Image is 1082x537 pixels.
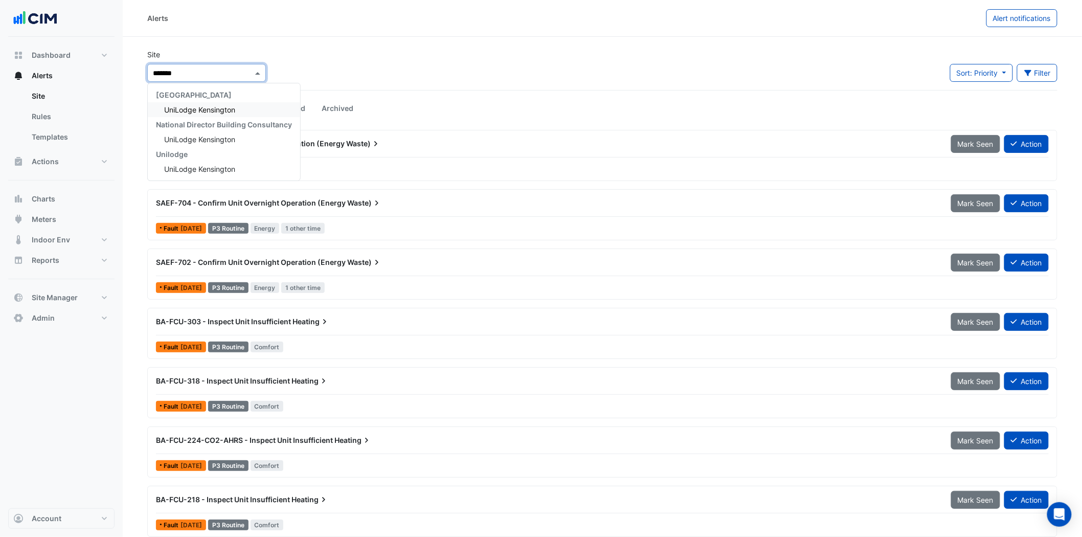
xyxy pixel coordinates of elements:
span: Alerts [32,71,53,81]
span: Indoor Env [32,235,70,245]
button: Actions [8,151,115,172]
span: Alert notifications [993,14,1051,23]
span: Comfort [251,401,284,412]
button: Charts [8,189,115,209]
span: Mark Seen [958,140,994,148]
button: Alert notifications [986,9,1057,27]
span: Mark Seen [958,199,994,208]
div: P3 Routine [208,223,249,234]
button: Mark Seen [951,432,1000,450]
span: Fault [164,463,181,469]
span: Dashboard [32,50,71,60]
button: Sort: Priority [950,64,1013,82]
app-icon: Charts [13,194,24,204]
button: Mark Seen [951,194,1000,212]
app-icon: Reports [13,255,24,265]
app-icon: Dashboard [13,50,24,60]
span: Sat 02-Aug-2025 03:45 AEST [181,284,202,292]
span: Fault [164,285,181,291]
span: Sat 02-Aug-2025 22:00 AEST [181,225,202,232]
app-icon: Alerts [13,71,24,81]
button: Action [1004,135,1049,153]
a: Site [24,86,115,106]
ng-dropdown-panel: Options list [147,83,301,181]
img: Company Logo [12,8,58,29]
span: Mark Seen [958,377,994,386]
span: BA-FCU-218 - Inspect Unit Insufficient [156,495,290,504]
span: UniLodge Kensington [164,135,235,144]
button: Dashboard [8,45,115,65]
button: Mark Seen [951,135,1000,153]
button: Mark Seen [951,313,1000,331]
span: Waste) [347,257,382,267]
span: Mon 21-Jul-2025 05:15 AEST [181,343,202,351]
button: Meters [8,209,115,230]
button: Filter [1017,64,1058,82]
span: Waste) [346,139,381,149]
span: National Director Building Consultancy [156,120,292,129]
span: Fault [164,522,181,528]
span: Mark Seen [958,436,994,445]
span: Heating [291,495,329,505]
span: Reports [32,255,59,265]
span: Heating [291,376,329,386]
span: Admin [32,313,55,323]
div: P3 Routine [208,520,249,530]
div: Open Intercom Messenger [1047,502,1072,527]
span: Sort: Priority [957,69,998,77]
button: Action [1004,254,1049,272]
button: Indoor Env [8,230,115,250]
span: Account [32,513,61,524]
div: P3 Routine [208,342,249,352]
button: Action [1004,432,1049,450]
span: 1 other time [281,282,325,293]
span: Mark Seen [958,496,994,504]
span: Fault [164,344,181,350]
span: Mark Seen [958,318,994,326]
span: UniLodge Kensington [164,165,235,173]
a: Archived [313,99,362,118]
div: P3 Routine [208,282,249,293]
app-icon: Actions [13,156,24,167]
div: P3 Routine [208,460,249,471]
button: Action [1004,372,1049,390]
span: Energy [251,282,280,293]
a: Templates [24,127,115,147]
button: Mark Seen [951,491,1000,509]
button: Action [1004,491,1049,509]
span: Fault [164,226,181,232]
button: Reports [8,250,115,271]
label: Site [147,49,160,60]
span: Waste) [347,198,382,208]
div: Alerts [8,86,115,151]
span: Comfort [251,342,284,352]
button: Action [1004,194,1049,212]
span: UniLodge Kensington [164,105,235,114]
app-icon: Admin [13,313,24,323]
div: P3 Routine [208,401,249,412]
span: Comfort [251,460,284,471]
span: Comfort [251,520,284,530]
span: Unilodge [156,150,188,159]
span: 1 other time [281,223,325,234]
a: Rules [24,106,115,127]
button: Site Manager [8,287,115,308]
span: Mon 05-Aug-2024 05:15 AEST [181,521,202,529]
button: Account [8,508,115,529]
button: Mark Seen [951,372,1000,390]
span: Mark Seen [958,258,994,267]
span: Site Manager [32,293,78,303]
button: Action [1004,313,1049,331]
button: Mark Seen [951,254,1000,272]
span: Heating [292,317,330,327]
span: [GEOGRAPHIC_DATA] [156,91,232,99]
span: Mon 05-Aug-2024 05:15 AEST [181,462,202,469]
span: Charts [32,194,55,204]
span: SAEF-704 - Confirm Unit Overnight Operation (Energy [156,198,346,207]
button: Admin [8,308,115,328]
span: BA-FCU-224-CO2-AHRS - Inspect Unit Insufficient [156,436,333,444]
span: SAEF-702 - Confirm Unit Overnight Operation (Energy [156,258,346,266]
span: Fault [164,404,181,410]
button: Alerts [8,65,115,86]
app-icon: Site Manager [13,293,24,303]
